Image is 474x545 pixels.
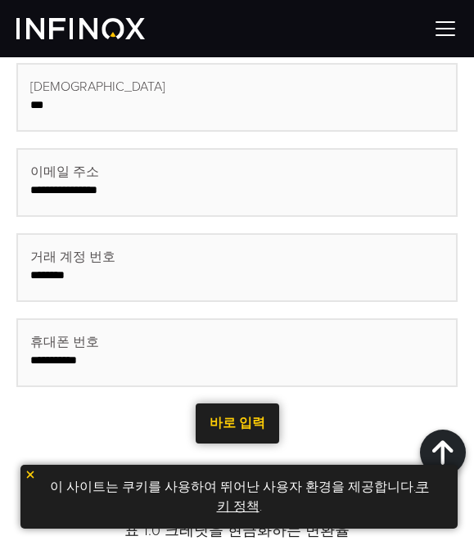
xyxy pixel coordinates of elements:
p: 표 1.0 크레딧을 현금화하는 변환율 [16,520,458,541]
a: 바로 입력 [196,403,279,444]
img: yellow close icon [25,469,36,480]
span: 휴대폰 번호 [30,332,99,352]
span: [DEMOGRAPHIC_DATA] [30,77,165,97]
p: 이 사이트는 쿠키를 사용하여 뛰어난 사용자 환경을 제공합니다. . [29,473,449,520]
span: 거래 계정 번호 [30,247,115,267]
span: 이메일 주소 [30,162,99,182]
